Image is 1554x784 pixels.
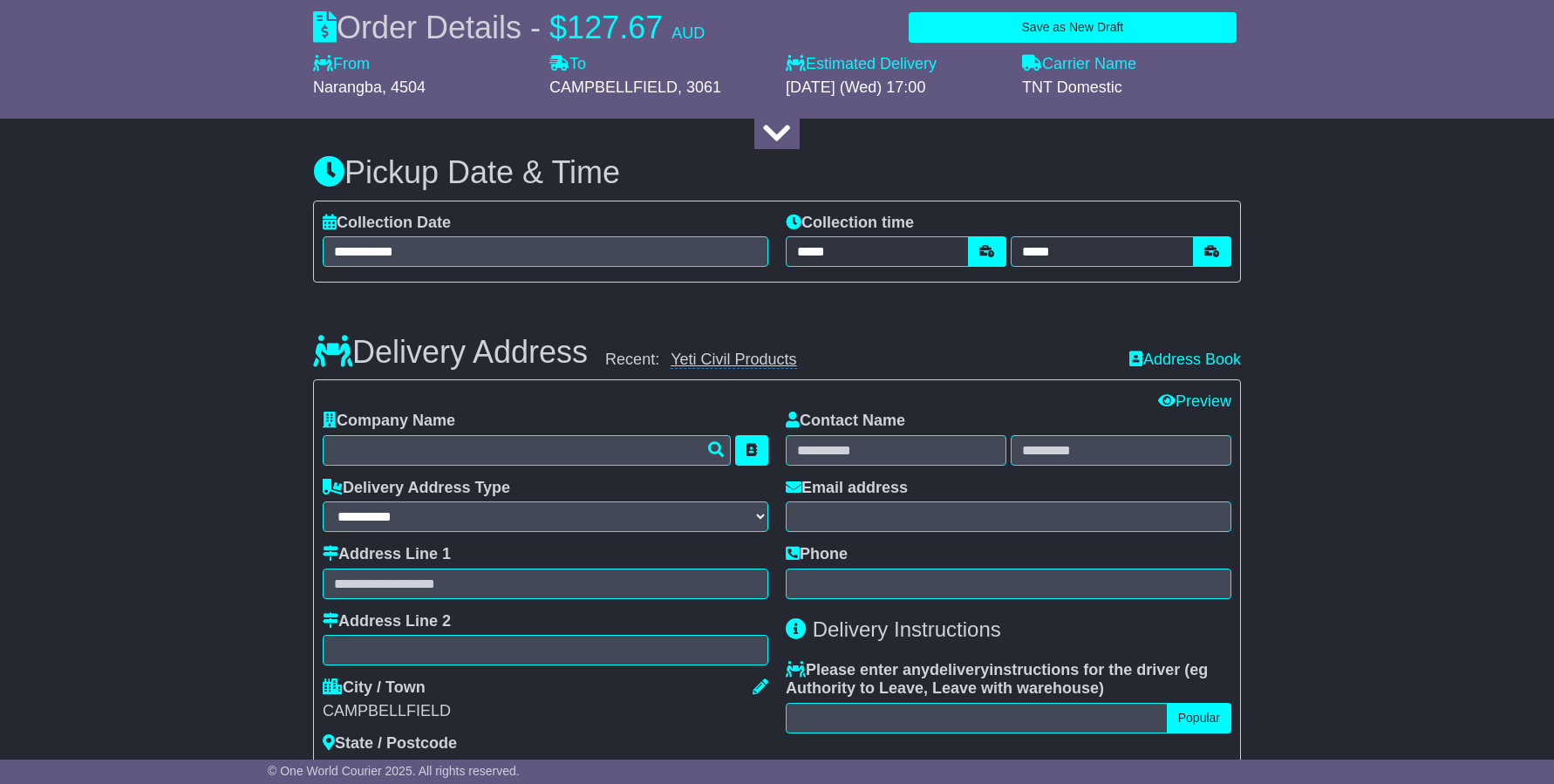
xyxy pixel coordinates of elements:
div: CAMPBELLFIELD [323,702,768,721]
label: From [313,55,370,74]
span: $ [549,10,567,45]
label: Phone [786,545,848,564]
label: Contact Name [786,412,905,431]
span: Delivery Instructions [813,617,1001,641]
span: , 3061 [678,78,721,96]
button: Save as New Draft [909,12,1237,43]
span: eg Authority to Leave, Leave with warehouse [786,661,1208,698]
label: Company Name [323,412,455,431]
label: Email address [786,479,908,498]
label: Delivery Address Type [323,479,510,498]
span: delivery [930,661,989,678]
label: Collection Date [323,214,451,233]
label: To [549,55,586,74]
button: Popular [1167,703,1231,733]
h3: Pickup Date & Time [313,155,1241,190]
a: Address Book [1129,351,1241,368]
label: State / Postcode [323,734,457,753]
div: TNT Domestic [1022,78,1241,98]
div: VIC [323,757,543,776]
label: Carrier Name [1022,55,1136,74]
label: Estimated Delivery [786,55,1005,74]
label: Please enter any instructions for the driver ( ) [786,661,1231,699]
div: [DATE] (Wed) 17:00 [786,78,1005,98]
label: Address Line 2 [323,612,451,631]
span: CAMPBELLFIELD [549,78,678,96]
a: Yeti Civil Products [671,351,796,369]
h3: Delivery Address [313,335,588,370]
div: Order Details - [313,9,705,46]
label: City / Town [323,678,426,698]
div: 3061 [548,757,768,776]
span: 127.67 [567,10,663,45]
label: Collection time [786,214,914,233]
span: © One World Courier 2025. All rights reserved. [268,764,520,778]
a: Preview [1158,392,1231,410]
span: Narangba [313,78,382,96]
div: Recent: [605,351,1112,370]
span: , 4504 [382,78,426,96]
label: Address Line 1 [323,545,451,564]
span: AUD [671,24,705,42]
